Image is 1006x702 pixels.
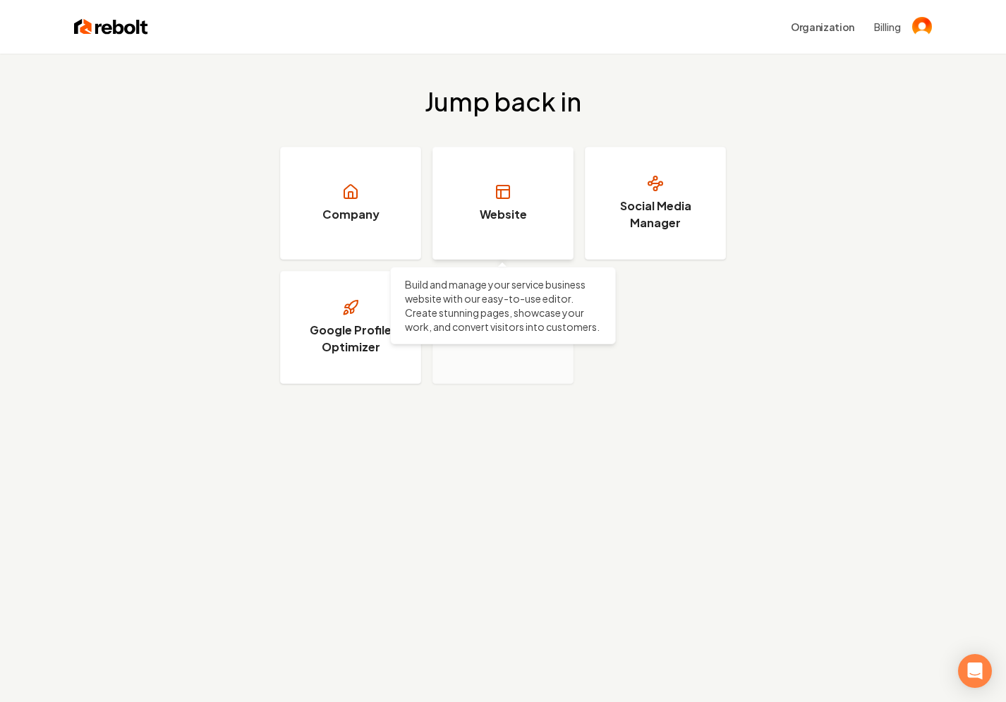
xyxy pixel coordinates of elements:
img: 's logo [912,17,932,37]
h2: Jump back in [425,87,581,116]
div: Open Intercom Messenger [958,654,992,688]
h3: Google Profile Optimizer [298,322,404,356]
a: Social Media Manager [585,147,726,260]
img: Rebolt Logo [74,17,148,37]
a: Website [432,147,574,260]
a: Google Profile Optimizer [280,271,421,384]
button: Billing [874,20,901,34]
a: Company [280,147,421,260]
h3: Website [480,206,527,223]
h3: Company [322,206,380,223]
p: Build and manage your service business website with our easy-to-use editor. Create stunning pages... [405,277,601,334]
h3: Social Media Manager [602,198,708,231]
button: Open user button [912,17,932,37]
button: Organization [782,14,863,40]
